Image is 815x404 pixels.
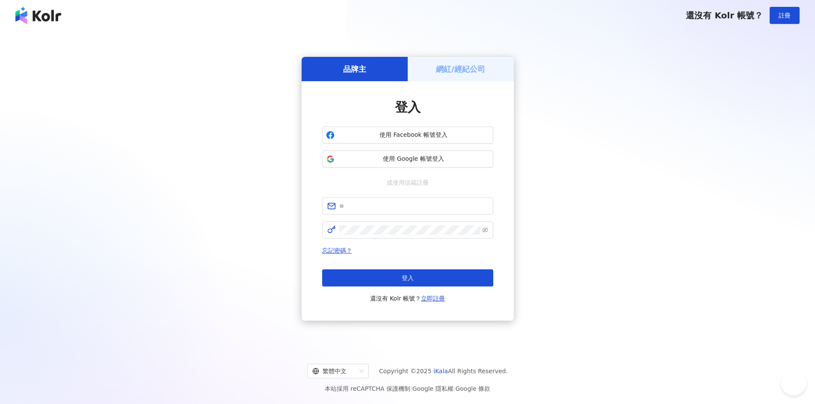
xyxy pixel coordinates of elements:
[343,64,366,74] h5: 品牌主
[455,385,490,392] a: Google 條款
[412,385,453,392] a: Google 隱私權
[322,127,493,144] button: 使用 Facebook 帳號登入
[770,7,800,24] button: 註冊
[370,293,445,304] span: 還沒有 Kolr 帳號？
[338,131,489,139] span: 使用 Facebook 帳號登入
[322,247,352,254] a: 忘記密碼？
[482,227,488,233] span: eye-invisible
[410,385,412,392] span: |
[436,64,485,74] h5: 網紅/經紀公司
[379,366,508,376] span: Copyright © 2025 All Rights Reserved.
[433,368,448,375] a: iKala
[312,364,356,378] div: 繁體中文
[325,383,490,394] span: 本站採用 reCAPTCHA 保護機制
[322,269,493,286] button: 登入
[686,10,763,21] span: 還沒有 Kolr 帳號？
[322,150,493,168] button: 使用 Google 帳號登入
[15,7,61,24] img: logo
[779,12,791,19] span: 註冊
[381,178,435,187] span: 或使用信箱註冊
[421,295,445,302] a: 立即註冊
[338,155,489,163] span: 使用 Google 帳號登入
[781,370,806,395] iframe: Help Scout Beacon - Open
[395,100,421,115] span: 登入
[402,274,414,281] span: 登入
[453,385,456,392] span: |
